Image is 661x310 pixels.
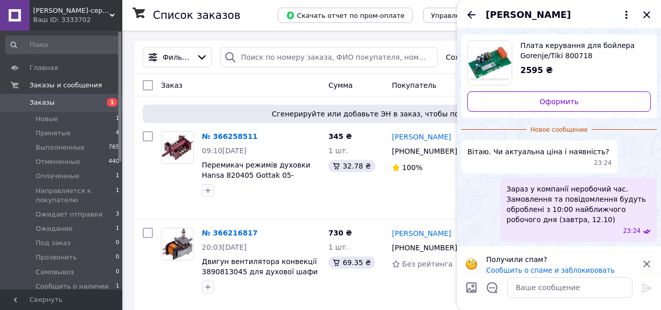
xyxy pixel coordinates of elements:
span: 440 [109,157,119,166]
a: [PERSON_NAME] [392,132,451,142]
span: Вітаю. Чи актуальна ціна і наявність? [467,147,609,157]
span: Заказы [30,98,55,107]
a: Перемикач режимів духовки Hansa 820405 Gottak 05-19/0355 8050043 [202,161,310,189]
span: Оплаченные [36,172,80,181]
span: Плата керування для бойлера Gorenje/Tiki 800718 [520,40,643,61]
span: 345 ₴ [328,132,352,140]
span: 2595 ₴ [520,65,553,75]
span: 0 [116,239,119,248]
span: 0 [116,253,119,262]
img: Фото товару [162,132,193,163]
span: Направляется к покупателю [36,186,116,205]
button: Назад [465,9,478,21]
a: Двигун вентилятора конвекції 3890813045 для духової шафи Electrolux A20 R 001 07 [202,257,318,286]
span: 100% [402,163,422,172]
button: Открыть шаблоны ответов [486,281,499,294]
button: Управление статусами [423,8,519,23]
span: 1 шт. [328,243,348,251]
span: 20:03[DATE] [202,243,247,251]
span: 730 ₴ [328,229,352,237]
span: Сумма [328,81,353,89]
img: :face_with_monocle: [465,258,478,270]
span: Новые [36,114,58,124]
div: 69.35 ₴ [328,256,375,269]
span: Сообщить о наличии [36,282,109,291]
span: Заказы и сообщения [30,81,102,90]
div: [PHONE_NUMBER] [390,241,459,255]
div: [PHONE_NUMBER] [390,144,459,158]
button: Закрыть [641,9,653,21]
span: Принятые [36,129,71,138]
span: 1 [116,172,119,181]
span: 1 [116,186,119,205]
span: 23:24 11.10.2025 [623,227,641,235]
button: [PERSON_NAME] [486,8,632,21]
span: 1 [116,282,119,291]
span: Алекс-сервіс [33,6,110,15]
a: Фото товару [161,228,194,260]
span: Под заказ [36,239,70,248]
span: 765 [109,143,119,152]
span: Управление статусами [431,12,511,19]
span: 1 [116,114,119,124]
span: Без рейтинга [402,260,453,268]
span: [PERSON_NAME] [486,8,571,21]
span: 1 [116,224,119,233]
span: Самовывоз [36,268,74,277]
input: Поиск [5,36,120,54]
a: Посмотреть товар [467,40,651,85]
button: Скачать отчет по пром-оплате [278,8,413,23]
span: Отмененные [36,157,80,166]
p: Получили спам? [486,254,634,265]
span: 09:10[DATE] [202,147,247,155]
a: Фото товару [161,131,194,164]
span: 0 [116,268,119,277]
span: Сохраненные фильтры: [446,52,530,62]
span: 23:24 11.10.2025 [594,159,612,168]
span: Зараз у компанії неробочий час. Замовлення та повідомлення будуть оброблені з 10:00 найближчого р... [507,184,651,225]
a: Оформить [467,91,651,112]
span: Фильтры [163,52,192,62]
button: Сообщить о спаме и заблокировать [486,267,615,274]
span: Выполненные [36,143,85,152]
a: № 366216817 [202,229,257,237]
span: Ожидает отправки [36,210,102,219]
a: [PERSON_NAME] [392,228,451,239]
span: 1 [107,98,117,107]
a: № 366258511 [202,132,257,140]
span: Прозвонить [36,253,77,262]
h1: Список заказов [153,9,241,21]
span: 1 шт. [328,147,348,155]
span: Покупатель [392,81,437,89]
span: Новое сообщение [526,126,592,134]
span: 3 [116,210,119,219]
span: Скачать отчет по пром-оплате [286,11,405,20]
img: 6817661726_w700_h500_plata-keruvannya-dlya.jpg [468,41,512,85]
span: Главная [30,63,58,73]
span: 4 [116,129,119,138]
span: Сгенерируйте или добавьте ЭН в заказ, чтобы получить оплату [147,109,639,119]
span: Ожидание [36,224,72,233]
span: Заказ [161,81,182,89]
input: Поиск по номеру заказа, ФИО покупателя, номеру телефона, Email, номеру накладной [220,47,438,67]
div: Ваш ID: 3333702 [33,15,122,25]
img: Фото товару [162,228,193,260]
div: 32.78 ₴ [328,160,375,172]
